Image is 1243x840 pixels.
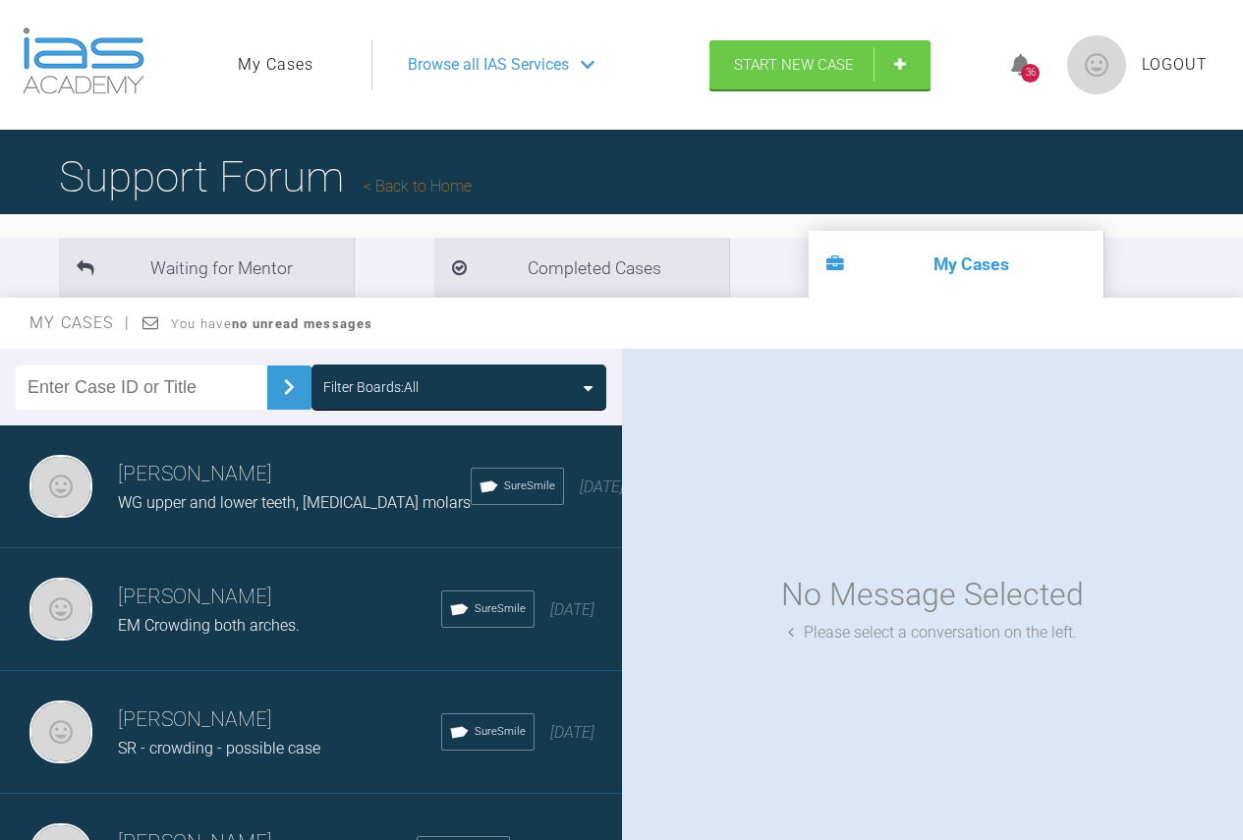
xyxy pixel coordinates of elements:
[232,316,372,331] strong: no unread messages
[550,723,594,742] span: [DATE]
[23,28,144,94] img: logo-light.3e3ef733.png
[16,365,267,410] input: Enter Case ID or Title
[1021,64,1040,83] div: 36
[475,600,526,618] span: SureSmile
[734,56,854,74] span: Start New Case
[29,700,92,763] img: John Paul Flanigan
[504,477,555,495] span: SureSmile
[781,570,1084,620] div: No Message Selected
[118,739,320,757] span: SR - crowding - possible case
[580,477,624,496] span: [DATE]
[434,238,729,298] li: Completed Cases
[118,581,441,614] h3: [PERSON_NAME]
[238,52,313,78] a: My Cases
[59,142,472,211] h1: Support Forum
[809,231,1103,298] li: My Cases
[1142,52,1208,78] a: Logout
[550,600,594,619] span: [DATE]
[29,578,92,641] img: John Paul Flanigan
[323,376,419,398] div: Filter Boards: All
[118,616,300,635] span: EM Crowding both arches.
[1067,35,1126,94] img: profile.png
[364,177,472,196] a: Back to Home
[59,238,354,298] li: Waiting for Mentor
[408,52,569,78] span: Browse all IAS Services
[118,458,471,491] h3: [PERSON_NAME]
[788,620,1077,645] div: Please select a conversation on the left.
[171,316,372,331] span: You have
[475,723,526,741] span: SureSmile
[118,703,441,737] h3: [PERSON_NAME]
[29,313,131,332] span: My Cases
[29,455,92,518] img: John Paul Flanigan
[118,493,471,512] span: WG upper and lower teeth, [MEDICAL_DATA] molars
[273,371,305,403] img: chevronRight.28bd32b0.svg
[709,40,931,89] a: Start New Case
